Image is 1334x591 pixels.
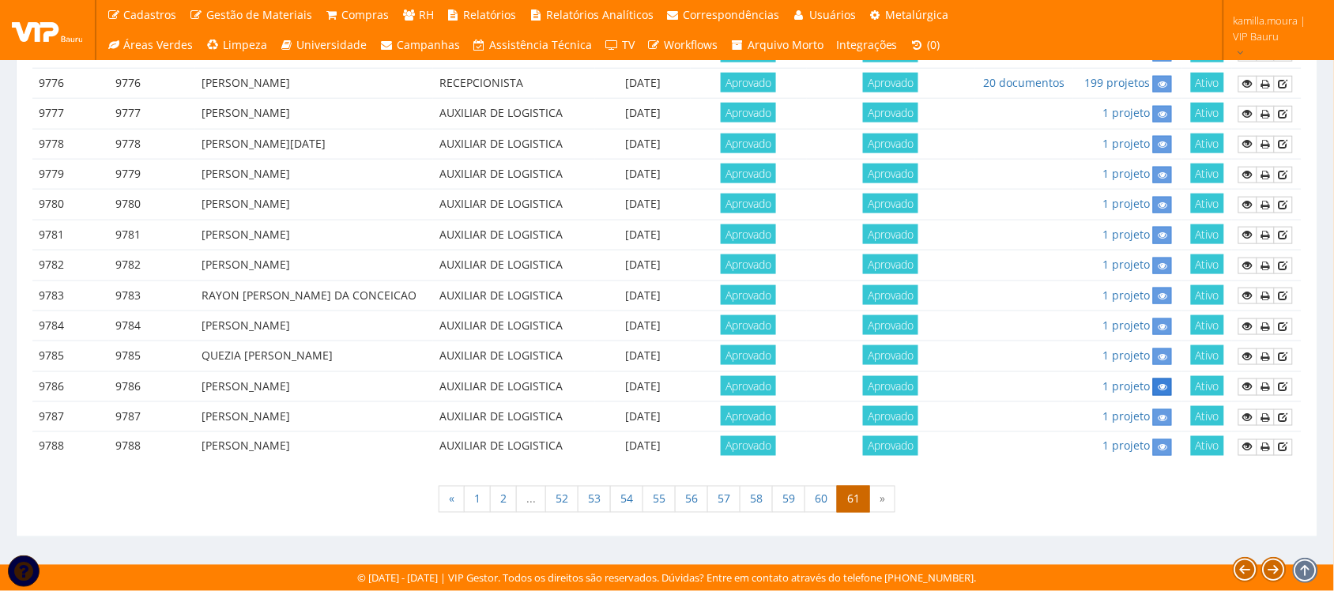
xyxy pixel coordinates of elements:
td: 9787 [32,402,109,432]
span: Relatórios [464,7,517,22]
td: [PERSON_NAME] [195,311,433,341]
a: 54 [610,486,643,513]
span: Ativo [1191,164,1224,183]
td: 9783 [32,280,109,311]
span: Ativo [1191,376,1224,396]
a: 1 projeto [1102,348,1150,363]
td: 9785 [109,341,195,371]
a: 1 projeto [1102,288,1150,303]
span: Aprovado [863,376,918,396]
a: 1 [464,486,491,513]
td: [DATE] [595,250,691,280]
span: Áreas Verdes [124,37,194,52]
a: 1 projeto [1102,439,1150,454]
span: Aprovado [721,315,776,335]
td: [PERSON_NAME] [195,371,433,401]
td: RECEPCIONISTA [433,68,595,98]
td: AUXILIAR DE LOGISTICA [433,250,595,280]
a: 1 projeto [1102,105,1150,120]
td: [PERSON_NAME] [195,402,433,432]
a: TV [599,30,642,60]
a: Limpeza [200,30,274,60]
td: [DATE] [595,68,691,98]
td: RAYON [PERSON_NAME] DA CONCEICAO [195,280,433,311]
span: Aprovado [721,406,776,426]
span: Universidade [297,37,367,52]
td: AUXILIAR DE LOGISTICA [433,190,595,220]
a: 1 projeto [1102,318,1150,333]
a: 2 [490,486,517,513]
span: Ativo [1191,254,1224,274]
span: Ativo [1191,134,1224,153]
td: 9778 [109,129,195,159]
span: Ativo [1191,103,1224,122]
a: Campanhas [374,30,467,60]
span: Aprovado [863,345,918,365]
td: 9783 [109,280,195,311]
a: 1 projeto [1102,378,1150,393]
td: 9777 [32,99,109,129]
td: [DATE] [595,432,691,462]
td: 9779 [109,160,195,190]
span: Ativo [1191,285,1224,305]
a: 1 projeto [1102,196,1150,211]
td: [DATE] [595,341,691,371]
span: Assistência Técnica [490,37,593,52]
td: AUXILIAR DE LOGISTICA [433,129,595,159]
a: (0) [904,30,947,60]
td: [PERSON_NAME] [195,99,433,129]
span: Aprovado [721,134,776,153]
span: Aprovado [863,315,918,335]
td: AUXILIAR DE LOGISTICA [433,311,595,341]
span: Ativo [1191,194,1224,213]
a: 1 projeto [1102,136,1150,151]
a: 1 projeto [1102,166,1150,181]
td: [PERSON_NAME] [195,160,433,190]
span: » [869,486,895,513]
td: QUEZIA [PERSON_NAME] [195,341,433,371]
span: Aprovado [863,224,918,244]
span: Aprovado [721,436,776,456]
span: Usuários [809,7,856,22]
td: [DATE] [595,371,691,401]
td: AUXILIAR DE LOGISTICA [433,160,595,190]
span: Aprovado [863,254,918,274]
span: Limpeza [223,37,267,52]
a: Universidade [273,30,374,60]
span: Aprovado [721,224,776,244]
a: 1 projeto [1102,408,1150,423]
span: Arquivo Morto [748,37,823,52]
td: [DATE] [595,99,691,129]
span: Aprovado [863,406,918,426]
a: 56 [675,486,708,513]
span: Aprovado [721,285,776,305]
a: 53 [578,486,611,513]
td: [PERSON_NAME] [195,68,433,98]
td: 9779 [32,160,109,190]
td: 9781 [109,220,195,250]
td: [DATE] [595,280,691,311]
span: Ativo [1191,406,1224,426]
img: logo [12,18,83,42]
td: 9785 [32,341,109,371]
span: Campanhas [397,37,460,52]
span: Correspondências [684,7,780,22]
a: 1 projeto [1102,257,1150,272]
div: © [DATE] - [DATE] | VIP Gestor. Todos os direitos são reservados. Dúvidas? Entre em contato atrav... [358,571,977,586]
span: Aprovado [721,194,776,213]
span: Ativo [1191,224,1224,244]
span: Aprovado [721,254,776,274]
td: 9788 [32,432,109,462]
span: Aprovado [721,376,776,396]
a: 57 [707,486,740,513]
span: Aprovado [863,103,918,122]
span: Aprovado [863,73,918,92]
span: Ativo [1191,345,1224,365]
a: « Anterior [439,486,465,513]
span: Aprovado [863,285,918,305]
span: Cadastros [124,7,177,22]
span: Relatórios Analíticos [546,7,654,22]
td: [DATE] [595,220,691,250]
span: Aprovado [721,345,776,365]
a: Integrações [830,30,904,60]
